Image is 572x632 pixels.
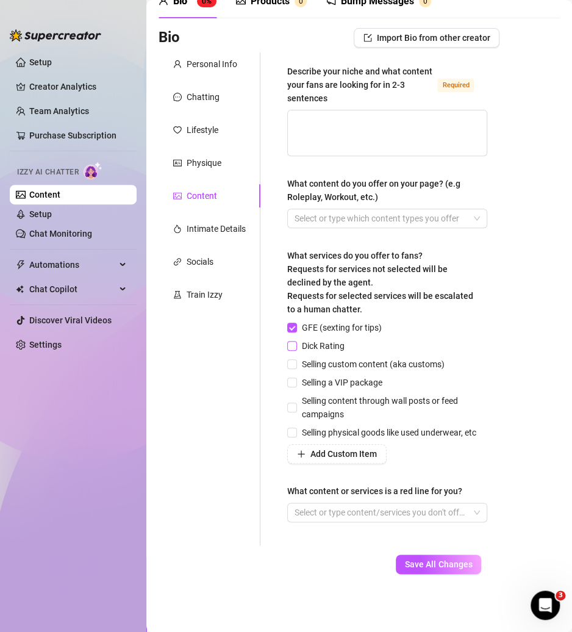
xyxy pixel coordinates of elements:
[297,321,387,334] span: GFE (sexting for tips)
[29,126,127,145] a: Purchase Subscription
[187,288,223,301] div: Train Izzy
[187,156,221,170] div: Physique
[173,93,182,101] span: message
[396,555,481,574] button: Save All Changes
[287,65,432,105] div: Describe your niche and what content your fans are looking for in 2-3 sentences
[187,57,237,71] div: Personal Info
[297,426,481,439] span: Selling physical goods like used underwear, etc
[187,90,220,104] div: Chatting
[297,376,387,389] span: Selling a VIP package
[287,177,487,204] label: What content do you offer on your page? (e.g Roleplay, Workout, etc.)
[287,177,479,204] div: What content do you offer on your page? (e.g Roleplay, Workout, etc.)
[29,209,52,219] a: Setup
[29,279,116,299] span: Chat Copilot
[295,505,297,520] input: What content or services is a red line for you?
[29,255,116,275] span: Automations
[287,484,471,498] label: What content or services is a red line for you?
[173,290,182,299] span: experiment
[29,315,112,325] a: Discover Viral Videos
[288,110,487,156] textarea: Describe your niche and what content your fans are looking for in 2-3 sentences
[173,159,182,167] span: idcard
[556,591,565,600] span: 3
[84,162,102,179] img: AI Chatter
[405,559,472,569] span: Save All Changes
[173,192,182,200] span: picture
[29,106,89,116] a: Team Analytics
[377,33,490,43] span: Import Bio from other creator
[16,285,24,293] img: Chat Copilot
[173,60,182,68] span: user
[531,591,560,620] iframe: Intercom live chat
[297,394,487,421] span: Selling content through wall posts or feed campaigns
[29,229,92,239] a: Chat Monitoring
[187,222,246,235] div: Intimate Details
[187,255,213,268] div: Socials
[29,77,127,96] a: Creator Analytics
[187,123,218,137] div: Lifestyle
[297,450,306,458] span: plus
[437,79,474,92] span: Required
[297,339,349,353] span: Dick Rating
[16,260,26,270] span: thunderbolt
[29,340,62,350] a: Settings
[287,251,473,314] span: What services do you offer to fans? Requests for services not selected will be declined by the ag...
[310,449,377,459] span: Add Custom Item
[297,357,449,371] span: Selling custom content (aka customs)
[173,257,182,266] span: link
[173,126,182,134] span: heart
[295,211,297,226] input: What content do you offer on your page? (e.g Roleplay, Workout, etc.)
[287,65,487,105] label: Describe your niche and what content your fans are looking for in 2-3 sentences
[363,34,372,42] span: import
[173,224,182,233] span: fire
[17,167,79,178] span: Izzy AI Chatter
[159,28,180,48] h3: Bio
[187,189,217,203] div: Content
[10,29,101,41] img: logo-BBDzfeDw.svg
[29,190,60,199] a: Content
[287,484,462,498] div: What content or services is a red line for you?
[354,28,499,48] button: Import Bio from other creator
[29,57,52,67] a: Setup
[287,444,387,464] button: Add Custom Item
